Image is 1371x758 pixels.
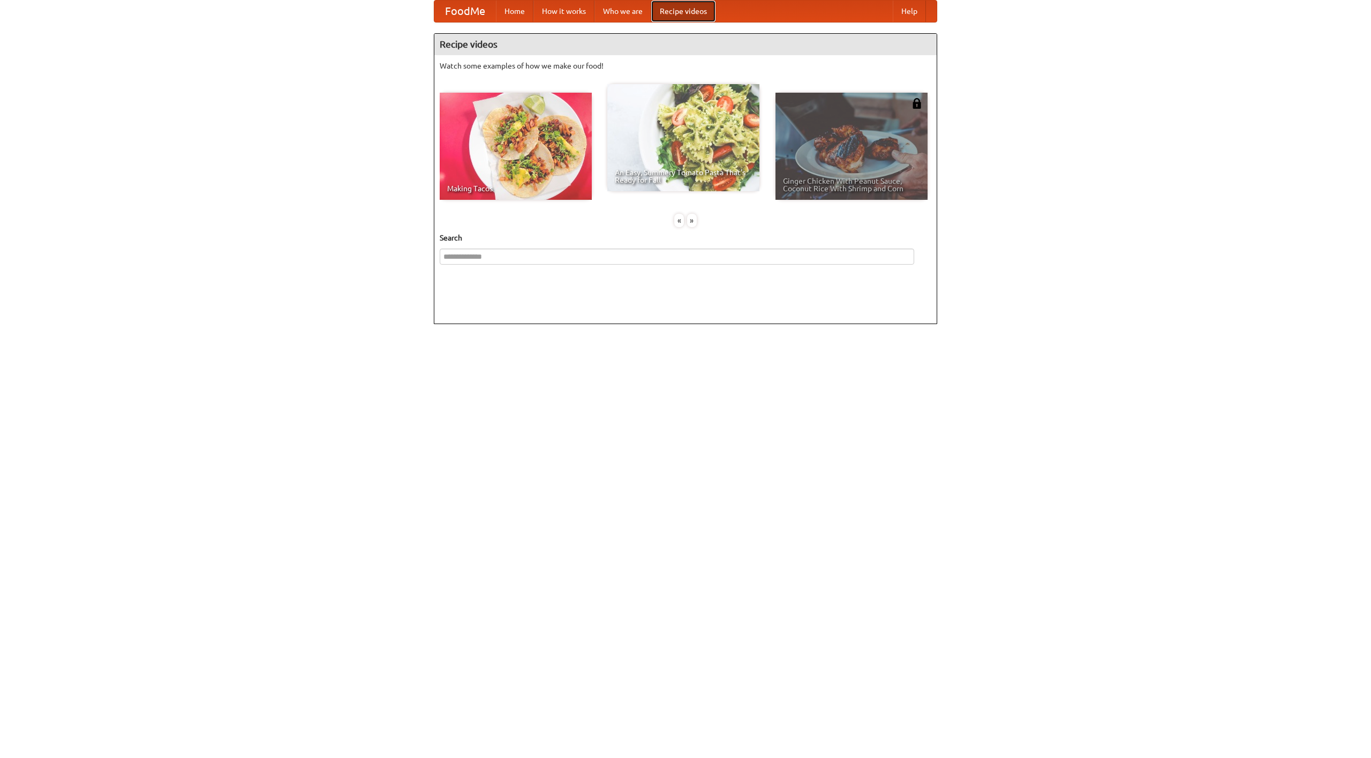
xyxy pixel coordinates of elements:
a: How it works [533,1,594,22]
a: Recipe videos [651,1,715,22]
img: 483408.png [912,98,922,109]
a: Help [893,1,926,22]
h4: Recipe videos [434,34,937,55]
a: FoodMe [434,1,496,22]
a: An Easy, Summery Tomato Pasta That's Ready for Fall [607,84,759,191]
a: Home [496,1,533,22]
a: Making Tacos [440,93,592,200]
p: Watch some examples of how we make our food! [440,61,931,71]
h5: Search [440,232,931,243]
div: » [687,214,697,227]
a: Who we are [594,1,651,22]
span: Making Tacos [447,185,584,192]
div: « [674,214,684,227]
span: An Easy, Summery Tomato Pasta That's Ready for Fall [615,169,752,184]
